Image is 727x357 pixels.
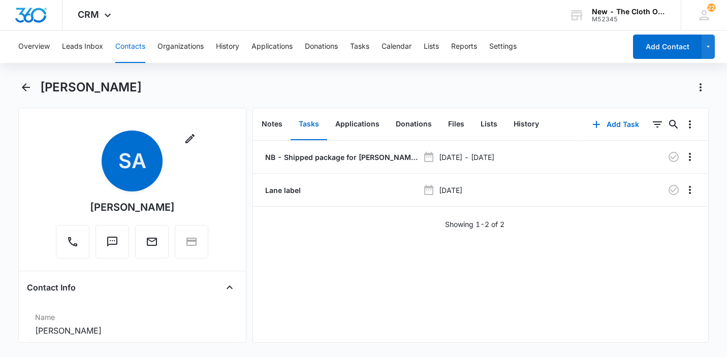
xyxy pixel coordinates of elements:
[445,219,504,230] p: Showing 1-2 of 2
[439,185,462,196] p: [DATE]
[582,112,649,137] button: Add Task
[78,9,99,20] span: CRM
[424,30,439,63] button: Lists
[388,109,440,140] button: Donations
[682,182,698,198] button: Overflow Menu
[692,79,709,95] button: Actions
[18,30,50,63] button: Overview
[682,116,698,133] button: Overflow Menu
[254,109,291,140] button: Notes
[439,152,494,163] p: [DATE] - [DATE]
[35,324,230,337] dd: [PERSON_NAME]
[27,308,238,341] div: Name[PERSON_NAME]
[56,241,89,249] a: Call
[115,30,145,63] button: Contacts
[35,312,230,322] label: Name
[62,30,103,63] button: Leads Inbox
[633,35,702,59] button: Add Contact
[489,30,517,63] button: Settings
[707,4,715,12] span: 22
[40,80,142,95] h1: [PERSON_NAME]
[135,241,169,249] a: Email
[472,109,505,140] button: Lists
[305,30,338,63] button: Donations
[682,149,698,165] button: Overflow Menu
[451,30,477,63] button: Reports
[56,225,89,258] button: Call
[96,241,129,249] a: Text
[251,30,293,63] button: Applications
[18,79,34,95] button: Back
[27,281,76,294] h4: Contact Info
[157,30,204,63] button: Organizations
[505,109,547,140] button: History
[216,30,239,63] button: History
[96,225,129,258] button: Text
[649,116,666,133] button: Filters
[263,185,301,196] a: Lane label
[222,279,238,296] button: Close
[263,152,419,163] a: NB - Shipped package for [PERSON_NAME] (zone #4)
[592,16,666,23] div: account id
[291,109,327,140] button: Tasks
[666,116,682,133] button: Search...
[707,4,715,12] div: notifications count
[102,131,163,191] span: SA
[90,200,175,215] div: [PERSON_NAME]
[440,109,472,140] button: Files
[382,30,412,63] button: Calendar
[327,109,388,140] button: Applications
[592,8,666,16] div: account name
[135,225,169,258] button: Email
[350,30,369,63] button: Tasks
